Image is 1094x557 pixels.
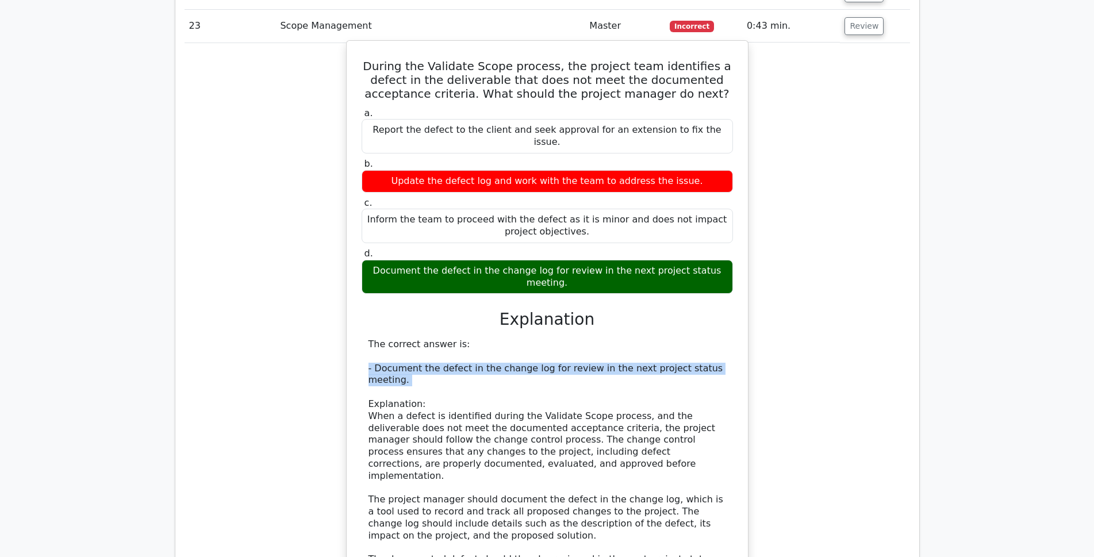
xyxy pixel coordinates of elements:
[185,10,276,43] td: 23
[742,10,840,43] td: 0:43 min.
[364,107,373,118] span: a.
[364,158,373,169] span: b.
[585,10,665,43] td: Master
[360,59,734,101] h5: During the Validate Scope process, the project team identifies a defect in the deliverable that d...
[845,17,884,35] button: Review
[670,21,714,32] span: Incorrect
[364,197,373,208] span: c.
[362,209,733,243] div: Inform the team to proceed with the defect as it is minor and does not impact project objectives.
[362,119,733,153] div: Report the defect to the client and seek approval for an extension to fix the issue.
[362,260,733,294] div: Document the defect in the change log for review in the next project status meeting.
[362,170,733,193] div: Update the defect log and work with the team to address the issue.
[364,248,373,259] span: d.
[275,10,585,43] td: Scope Management
[368,310,726,329] h3: Explanation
